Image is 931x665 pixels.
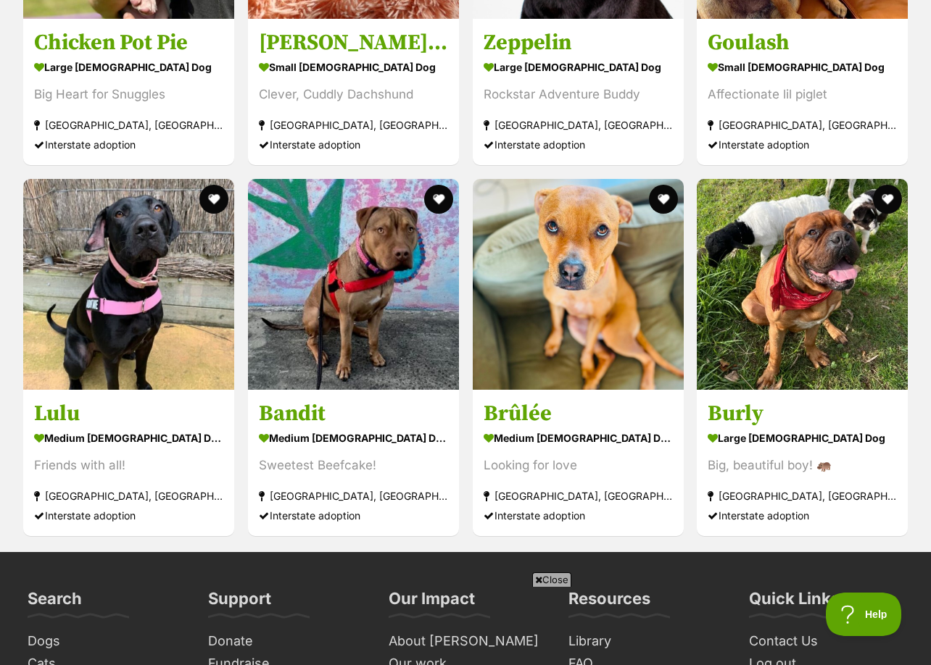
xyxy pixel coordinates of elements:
div: Interstate adoption [259,135,448,154]
div: Interstate adoption [34,135,223,154]
h3: [PERSON_NAME] 🌭 [259,29,448,57]
a: Goulash small [DEMOGRAPHIC_DATA] Dog Affectionate lil piglet [GEOGRAPHIC_DATA], [GEOGRAPHIC_DATA]... [697,18,908,165]
h3: Zeppelin [484,29,673,57]
img: Brûlée [473,179,684,390]
div: large [DEMOGRAPHIC_DATA] Dog [708,427,897,448]
img: Lulu [23,179,234,390]
div: Sweetest Beefcake! [259,456,448,475]
div: Interstate adoption [708,135,897,154]
img: Bandit [248,179,459,390]
h3: Lulu [34,400,223,427]
div: large [DEMOGRAPHIC_DATA] Dog [484,57,673,78]
a: Zeppelin large [DEMOGRAPHIC_DATA] Dog Rockstar Adventure Buddy [GEOGRAPHIC_DATA], [GEOGRAPHIC_DAT... [473,18,684,165]
h3: Quick Links [749,588,840,617]
div: Affectionate lil piglet [708,85,897,104]
div: [GEOGRAPHIC_DATA], [GEOGRAPHIC_DATA] [708,115,897,135]
a: Contact Us [743,630,909,653]
button: favourite [424,185,453,214]
div: Interstate adoption [708,506,897,525]
div: medium [DEMOGRAPHIC_DATA] Dog [259,427,448,448]
div: [GEOGRAPHIC_DATA], [GEOGRAPHIC_DATA] [34,486,223,506]
button: favourite [873,185,902,214]
div: medium [DEMOGRAPHIC_DATA] Dog [484,427,673,448]
a: [PERSON_NAME] 🌭 small [DEMOGRAPHIC_DATA] Dog Clever, Cuddly Dachshund [GEOGRAPHIC_DATA], [GEOGRAP... [248,18,459,165]
div: [GEOGRAPHIC_DATA], [GEOGRAPHIC_DATA] [259,486,448,506]
div: Big Heart for Snuggles [34,85,223,104]
div: [GEOGRAPHIC_DATA], [GEOGRAPHIC_DATA] [484,115,673,135]
a: Bandit medium [DEMOGRAPHIC_DATA] Dog Sweetest Beefcake! [GEOGRAPHIC_DATA], [GEOGRAPHIC_DATA] Inte... [248,389,459,536]
iframe: Help Scout Beacon - Open [826,593,902,636]
span: Close [532,572,571,587]
h3: Bandit [259,400,448,427]
div: [GEOGRAPHIC_DATA], [GEOGRAPHIC_DATA] [484,486,673,506]
div: small [DEMOGRAPHIC_DATA] Dog [708,57,897,78]
div: Big, beautiful boy! 🦛 [708,456,897,475]
div: Interstate adoption [484,135,673,154]
button: favourite [199,185,228,214]
h3: Brûlée [484,400,673,427]
div: Friends with all! [34,456,223,475]
h3: Search [28,588,82,617]
div: Interstate adoption [259,506,448,525]
iframe: Advertisement [202,593,729,658]
img: Burly [697,179,908,390]
div: large [DEMOGRAPHIC_DATA] Dog [34,57,223,78]
a: Brûlée medium [DEMOGRAPHIC_DATA] Dog Looking for love [GEOGRAPHIC_DATA], [GEOGRAPHIC_DATA] Inters... [473,389,684,536]
div: small [DEMOGRAPHIC_DATA] Dog [259,57,448,78]
div: Looking for love [484,456,673,475]
div: medium [DEMOGRAPHIC_DATA] Dog [34,427,223,448]
a: Lulu medium [DEMOGRAPHIC_DATA] Dog Friends with all! [GEOGRAPHIC_DATA], [GEOGRAPHIC_DATA] Interst... [23,389,234,536]
div: Rockstar Adventure Buddy [484,85,673,104]
div: [GEOGRAPHIC_DATA], [GEOGRAPHIC_DATA] [708,486,897,506]
h3: Burly [708,400,897,427]
div: Clever, Cuddly Dachshund [259,85,448,104]
a: Dogs [22,630,188,653]
div: [GEOGRAPHIC_DATA], [GEOGRAPHIC_DATA] [34,115,223,135]
a: Chicken Pot Pie large [DEMOGRAPHIC_DATA] Dog Big Heart for Snuggles [GEOGRAPHIC_DATA], [GEOGRAPHI... [23,18,234,165]
h3: Chicken Pot Pie [34,29,223,57]
h3: Goulash [708,29,897,57]
button: favourite [648,185,677,214]
a: Burly large [DEMOGRAPHIC_DATA] Dog Big, beautiful boy! 🦛 [GEOGRAPHIC_DATA], [GEOGRAPHIC_DATA] Int... [697,389,908,536]
div: [GEOGRAPHIC_DATA], [GEOGRAPHIC_DATA] [259,115,448,135]
div: Interstate adoption [484,506,673,525]
div: Interstate adoption [34,506,223,525]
